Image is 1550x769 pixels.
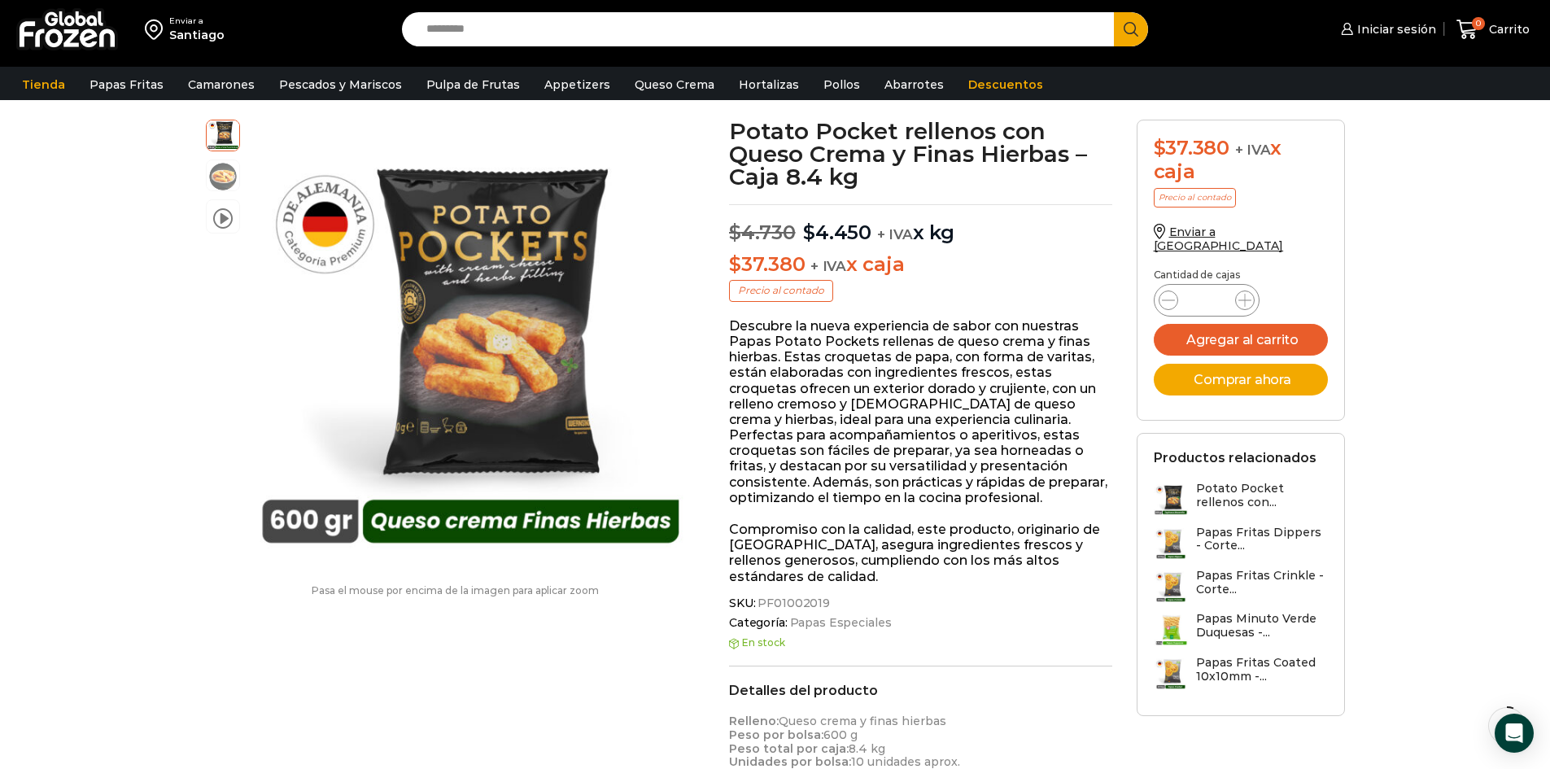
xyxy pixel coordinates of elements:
input: Product quantity [1191,289,1222,312]
button: Comprar ahora [1154,364,1328,395]
strong: Unidades por bolsa: [729,754,851,769]
div: Open Intercom Messenger [1495,714,1534,753]
span: PF01002019 [755,596,830,610]
strong: Peso total por caja: [729,741,849,756]
div: Santiago [169,27,225,43]
a: Iniciar sesión [1337,13,1436,46]
bdi: 37.380 [1154,136,1229,159]
span: potato-queso-crema [207,118,239,151]
span: 0 [1472,17,1485,30]
h1: Potato Pocket rellenos con Queso Crema y Finas Hierbas – Caja 8.4 kg [729,120,1112,188]
p: Pasa el mouse por encima de la imagen para aplicar zoom [206,585,705,596]
h2: Productos relacionados [1154,450,1316,465]
a: Descuentos [960,69,1051,100]
span: SKU: [729,596,1112,610]
a: Pollos [815,69,868,100]
a: Papas Minuto Verde Duquesas -... [1154,612,1328,647]
strong: Relleno: [729,714,779,728]
span: + IVA [1235,142,1271,158]
p: Precio al contado [729,280,833,301]
span: $ [1154,136,1166,159]
button: Search button [1114,12,1148,46]
a: Papas Fritas Crinkle - Corte... [1154,569,1328,604]
h2: Detalles del producto [729,683,1112,698]
a: Abarrotes [876,69,952,100]
a: Appetizers [536,69,618,100]
a: Papas Fritas Coated 10x10mm -... [1154,656,1328,691]
a: Queso Crema [627,69,723,100]
p: Descubre la nueva experiencia de sabor con nuestras Papas Potato Pockets rellenas de queso crema ... [729,318,1112,505]
bdi: 37.380 [729,252,805,276]
a: Enviar a [GEOGRAPHIC_DATA] [1154,225,1284,253]
h3: Papas Fritas Dippers - Corte... [1196,526,1328,553]
a: Pescados y Mariscos [271,69,410,100]
span: Iniciar sesión [1353,21,1436,37]
span: $ [729,252,741,276]
a: Papas Especiales [788,616,892,630]
p: Cantidad de cajas [1154,269,1328,281]
a: 0 Carrito [1452,11,1534,49]
p: x caja [729,253,1112,277]
h3: Papas Minuto Verde Duquesas -... [1196,612,1328,640]
span: papas-pockets-1 [207,160,239,193]
a: Hortalizas [731,69,807,100]
img: address-field-icon.svg [145,15,169,43]
h3: Papas Fritas Crinkle - Corte... [1196,569,1328,596]
span: + IVA [810,258,846,274]
span: Categoría: [729,616,1112,630]
p: Compromiso con la calidad, este producto, originario de [GEOGRAPHIC_DATA], asegura ingredientes f... [729,522,1112,584]
bdi: 4.730 [729,221,796,244]
bdi: 4.450 [803,221,871,244]
a: Pulpa de Frutas [418,69,528,100]
a: Camarones [180,69,263,100]
img: potato-queso-crema [248,120,695,566]
strong: Peso por bolsa: [729,727,823,742]
a: Papas Fritas Dippers - Corte... [1154,526,1328,561]
a: Tienda [14,69,73,100]
div: x caja [1154,137,1328,184]
div: Enviar a [169,15,225,27]
button: Agregar al carrito [1154,324,1328,356]
h3: Potato Pocket rellenos con... [1196,482,1328,509]
p: En stock [729,637,1112,649]
p: Precio al contado [1154,188,1236,208]
p: x kg [729,204,1112,245]
span: $ [803,221,815,244]
span: + IVA [877,226,913,242]
a: Potato Pocket rellenos con... [1154,482,1328,517]
span: $ [729,221,741,244]
span: Carrito [1485,21,1530,37]
a: Papas Fritas [81,69,172,100]
div: 1 / 3 [248,120,695,566]
h3: Papas Fritas Coated 10x10mm -... [1196,656,1328,684]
